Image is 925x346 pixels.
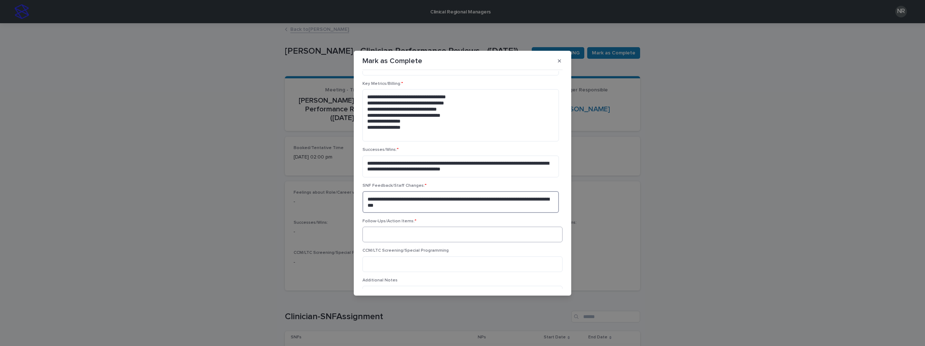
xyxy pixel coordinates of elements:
span: SNF Feedback/Staff Changes: [362,184,427,188]
span: CCM/LTC Screening/Special Programming [362,248,449,253]
span: Key Metrics/Billing: [362,82,403,86]
span: Additional Notes [362,278,398,283]
span: Successes/Wins: [362,148,399,152]
span: Follow-Ups/Action Items: [362,219,416,223]
p: Mark as Complete [362,57,422,65]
